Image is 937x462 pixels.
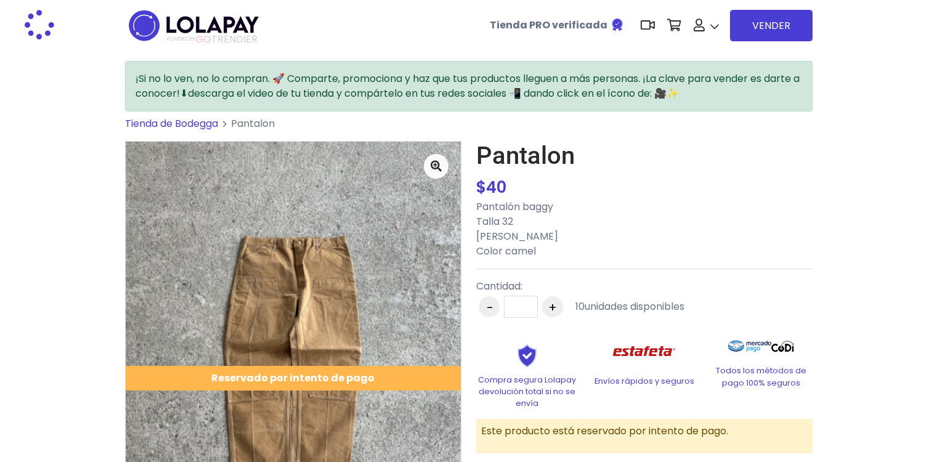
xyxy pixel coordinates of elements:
a: Tienda de Bodegga [125,116,218,131]
b: Tienda PRO verificada [490,18,607,32]
span: TRENDIER [167,34,258,45]
div: Reservado por intento de pago [126,366,461,391]
div: $ [476,176,813,200]
p: Este producto está reservado por intento de pago. [481,424,808,439]
img: Mercado Pago Logo [728,334,772,359]
div: unidades disponibles [575,299,684,314]
p: Cantidad: [476,279,684,294]
p: Pantalón baggy Talla 32 [PERSON_NAME] Color camel [476,200,813,259]
h1: Pantalon [476,141,813,171]
img: Shield [497,344,558,367]
nav: breadcrumb [125,116,813,141]
img: logo [125,6,262,45]
img: Tienda verificada [610,17,625,32]
span: ¡Si no lo ven, no lo compran. 🚀 Comparte, promociona y haz que tus productos lleguen a más person... [136,71,800,100]
span: 10 [575,299,585,314]
span: 40 [486,176,506,198]
span: GO [195,32,211,46]
p: Envíos rápidos y seguros [593,375,696,387]
span: Pantalon [231,116,275,131]
p: Compra segura Lolapay devolución total si no se envía [476,374,578,410]
p: Todos los métodos de pago 100% seguros [710,365,813,388]
span: POWERED BY [167,36,195,43]
img: Codi Logo [771,334,794,359]
img: Estafeta Logo [603,334,685,369]
button: - [479,296,500,317]
a: VENDER [730,10,813,41]
button: + [542,296,563,317]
